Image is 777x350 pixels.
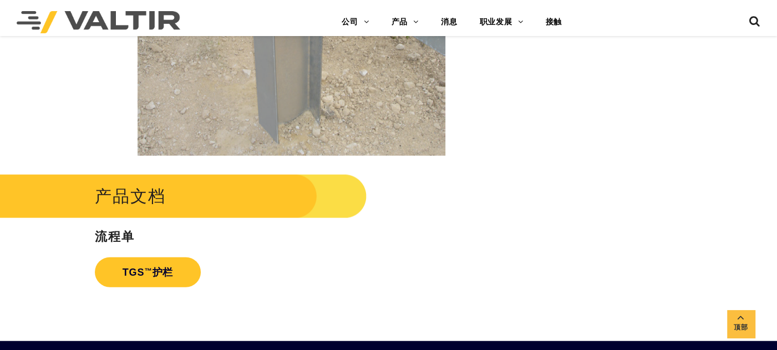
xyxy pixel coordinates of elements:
font: TGS [123,267,144,278]
a: 公司 [331,11,380,33]
font: 顶部 [734,323,748,331]
a: TGS™护栏 [95,257,201,287]
font: 接触 [546,17,562,26]
a: 职业发展 [468,11,534,33]
font: 产品 [391,17,408,26]
font: ™ [144,267,152,275]
img: 瓦尔提尔 [17,11,180,33]
a: 顶部 [727,310,755,338]
font: 消息 [441,17,458,26]
font: 护栏 [152,267,173,278]
a: 产品 [380,11,429,33]
font: 产品文档 [95,187,166,205]
font: 职业发展 [479,17,512,26]
font: 公司 [342,17,358,26]
a: 接触 [535,11,573,33]
a: 消息 [430,11,469,33]
font: 流程单 [95,230,135,244]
